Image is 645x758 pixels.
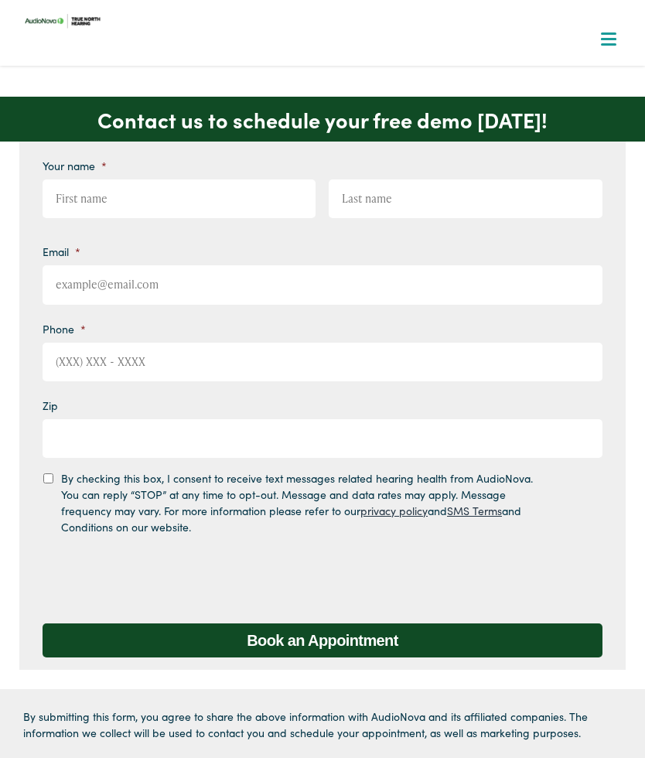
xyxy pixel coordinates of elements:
[43,244,80,258] label: Email
[43,265,602,304] input: example@email.com
[43,322,86,336] label: Phone
[43,343,602,381] input: (XXX) XXX - XXXX
[43,623,602,657] input: Book an Appointment
[43,398,58,412] label: Zip
[23,708,622,741] p: By submitting this form, you agree to share the above information with AudioNova and its affiliat...
[329,179,602,218] input: Last name
[43,548,278,608] iframe: reCAPTCHA
[25,62,633,110] a: What We Offer
[447,503,502,518] a: SMS Terms
[61,470,548,535] label: By checking this box, I consent to receive text messages related hearing health from AudioNova. Y...
[43,159,107,172] label: Your name
[43,179,316,218] input: First name
[360,503,428,518] a: privacy policy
